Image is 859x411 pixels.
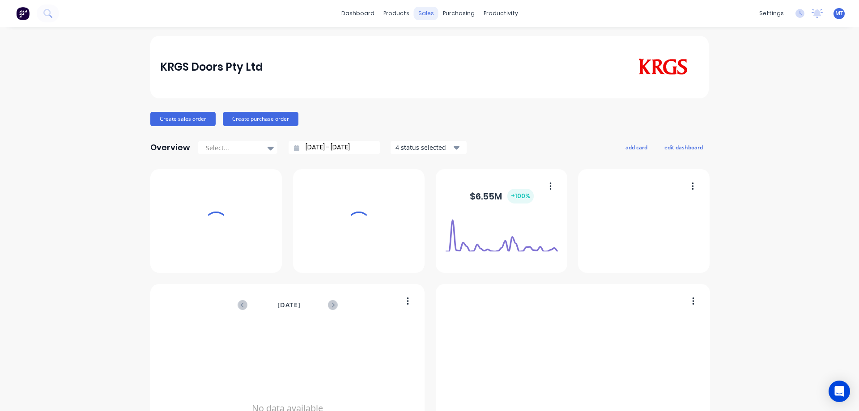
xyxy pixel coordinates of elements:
[391,141,467,154] button: 4 status selected
[337,7,379,20] a: dashboard
[835,9,843,17] span: MT
[636,59,689,76] img: KRGS Doors Pty Ltd
[479,7,523,20] div: productivity
[755,7,788,20] div: settings
[150,112,216,126] button: Create sales order
[620,141,653,153] button: add card
[659,141,709,153] button: edit dashboard
[829,381,850,402] div: Open Intercom Messenger
[223,112,298,126] button: Create purchase order
[414,7,438,20] div: sales
[470,189,534,203] div: $ 6.55M
[150,139,190,157] div: Overview
[507,189,534,203] div: + 100 %
[438,7,479,20] div: purchasing
[379,7,414,20] div: products
[160,58,263,76] div: KRGS Doors Pty Ltd
[16,7,30,20] img: Factory
[395,143,452,152] div: 4 status selected
[277,300,301,310] span: [DATE]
